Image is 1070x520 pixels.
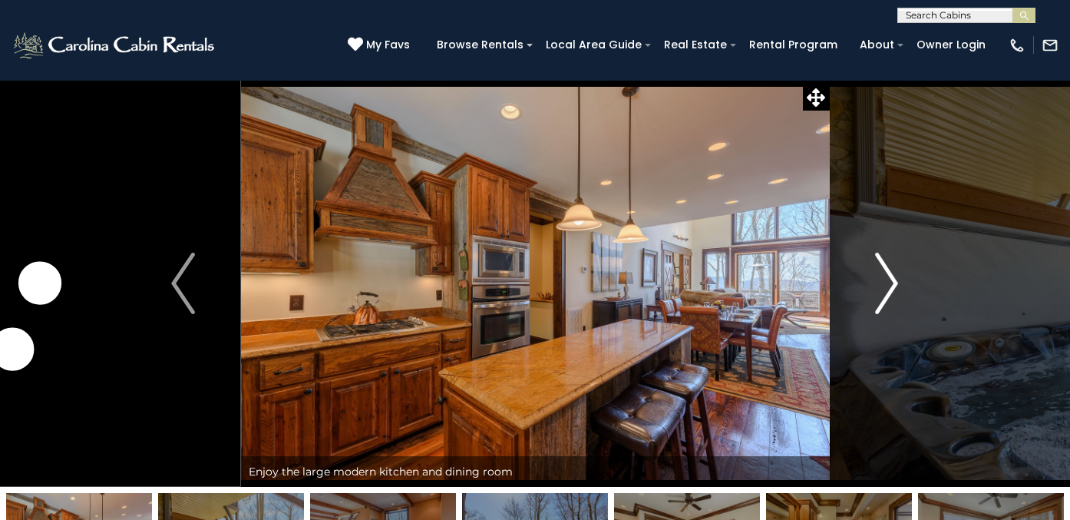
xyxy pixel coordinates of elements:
[909,33,993,57] a: Owner Login
[12,30,219,61] img: White-1-2.png
[656,33,735,57] a: Real Estate
[741,33,845,57] a: Rental Program
[1009,37,1025,54] img: phone-regular-white.png
[126,80,241,487] button: Previous
[538,33,649,57] a: Local Area Guide
[429,33,531,57] a: Browse Rentals
[348,37,414,54] a: My Favs
[241,456,830,487] div: Enjoy the large modern kitchen and dining room
[171,253,194,314] img: arrow
[1042,37,1058,54] img: mail-regular-white.png
[875,253,898,314] img: arrow
[829,80,944,487] button: Next
[852,33,902,57] a: About
[366,37,410,53] span: My Favs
